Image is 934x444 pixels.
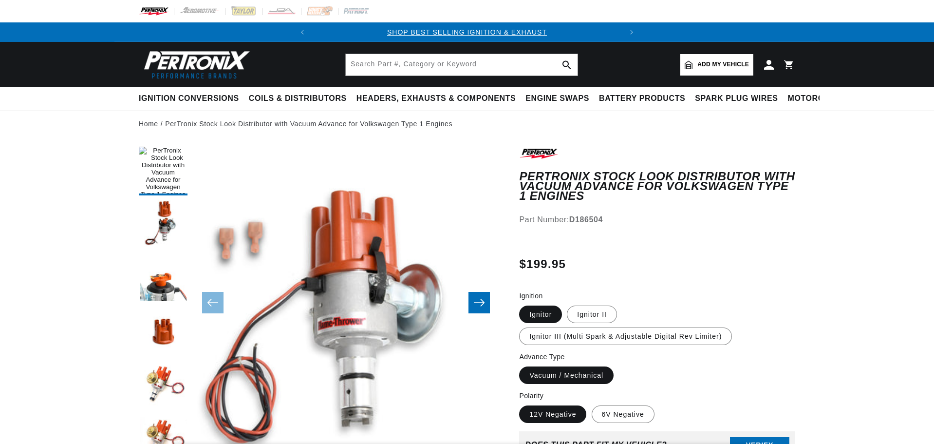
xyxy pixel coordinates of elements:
strong: D186504 [569,215,603,224]
span: $199.95 [519,255,566,273]
div: 1 of 2 [312,27,622,38]
nav: breadcrumbs [139,118,795,129]
summary: Engine Swaps [521,87,594,110]
label: Ignitor [519,306,562,323]
button: Slide right [468,292,490,313]
button: search button [556,54,578,76]
span: Engine Swaps [525,94,589,104]
slideshow-component: Translation missing: en.sections.announcements.announcement_bar [114,22,820,42]
summary: Ignition Conversions [139,87,244,110]
legend: Advance Type [519,352,565,362]
a: PerTronix Stock Look Distributor with Vacuum Advance for Volkswagen Type 1 Engines [165,118,452,129]
summary: Motorcycle [783,87,851,110]
summary: Spark Plug Wires [690,87,783,110]
span: Battery Products [599,94,685,104]
label: Vacuum / Mechanical [519,367,614,384]
span: Spark Plug Wires [695,94,778,104]
label: 12V Negative [519,405,586,423]
span: Motorcycle [788,94,846,104]
button: Translation missing: en.sections.announcements.next_announcement [622,22,641,42]
button: Translation missing: en.sections.announcements.previous_announcement [293,22,312,42]
summary: Headers, Exhausts & Components [352,87,521,110]
button: Load image 1 in gallery view [139,147,187,195]
span: Headers, Exhausts & Components [356,94,516,104]
button: Load image 3 in gallery view [139,254,187,303]
div: Part Number: [519,213,795,226]
span: Ignition Conversions [139,94,239,104]
legend: Ignition [519,291,543,301]
div: Announcement [312,27,622,38]
input: Search Part #, Category or Keyword [346,54,578,76]
span: Coils & Distributors [249,94,347,104]
button: Load image 2 in gallery view [139,200,187,249]
a: SHOP BEST SELLING IGNITION & EXHAUST [387,28,547,36]
a: Home [139,118,158,129]
label: 6V Negative [592,405,654,423]
h1: PerTronix Stock Look Distributor with Vacuum Advance for Volkswagen Type 1 Engines [519,172,795,201]
label: Ignitor III (Multi Spark & Adjustable Digital Rev Limiter) [519,328,732,345]
span: Add my vehicle [697,60,749,69]
img: Pertronix [139,48,251,81]
legend: Polarity [519,391,544,401]
button: Load image 4 in gallery view [139,308,187,356]
label: Ignitor II [567,306,617,323]
a: Add my vehicle [680,54,753,76]
button: Load image 5 in gallery view [139,361,187,410]
summary: Battery Products [594,87,690,110]
button: Slide left [202,292,224,313]
summary: Coils & Distributors [244,87,352,110]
